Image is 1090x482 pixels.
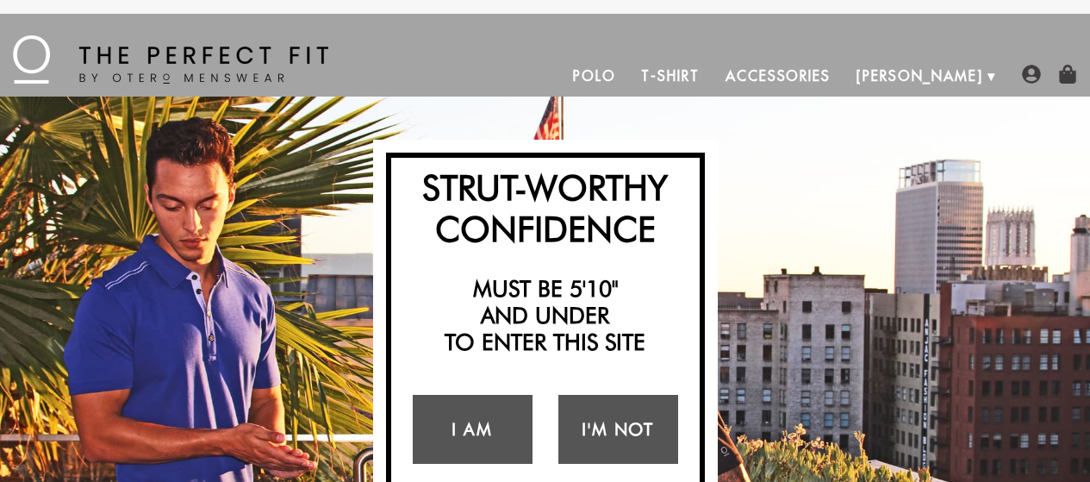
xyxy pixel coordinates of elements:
[713,55,844,97] a: Accessories
[558,395,678,464] a: I'm Not
[1022,65,1041,84] img: user-account-icon.png
[413,395,533,464] a: I Am
[1058,65,1077,84] img: shopping-bag-icon.png
[13,35,328,84] img: The Perfect Fit - by Otero Menswear - Logo
[400,275,691,356] h2: Must be 5'10" and under to enter this site
[400,166,691,249] h2: Strut-Worthy Confidence
[844,55,996,97] a: [PERSON_NAME]
[560,55,629,97] a: Polo
[628,55,712,97] a: T-Shirt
